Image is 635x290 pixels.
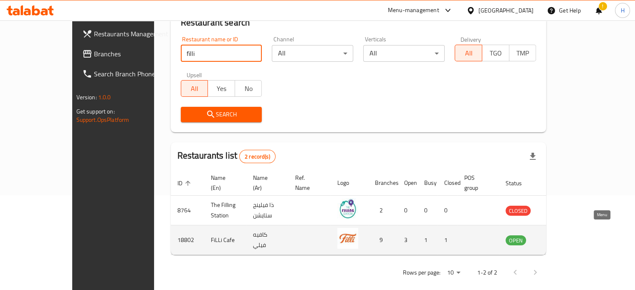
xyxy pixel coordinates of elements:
[337,198,358,219] img: The Filling Station
[272,45,353,62] div: All
[76,106,115,117] span: Get support on:
[477,267,497,278] p: 1-2 of 2
[98,92,111,103] span: 1.0.0
[240,153,275,161] span: 2 record(s)
[397,170,417,196] th: Open
[455,45,482,61] button: All
[211,173,236,193] span: Name (En)
[443,267,463,279] div: Rows per page:
[331,170,368,196] th: Logo
[458,47,479,59] span: All
[204,225,246,255] td: FiLLi Cafe
[417,225,438,255] td: 1
[417,196,438,225] td: 0
[363,45,445,62] div: All
[397,196,417,225] td: 0
[486,47,506,59] span: TGO
[171,196,204,225] td: 8764
[94,69,172,79] span: Search Branch Phone
[513,47,533,59] span: TMP
[76,64,178,84] a: Search Branch Phone
[417,170,438,196] th: Busy
[543,170,572,196] th: Action
[253,173,278,193] span: Name (Ar)
[185,83,205,95] span: All
[388,5,439,15] div: Menu-management
[177,149,276,163] h2: Restaurants list
[181,107,262,122] button: Search
[368,170,397,196] th: Branches
[337,228,358,249] img: FiLLi Cafe
[438,196,458,225] td: 0
[438,225,458,255] td: 1
[246,225,288,255] td: كافيه فيلي
[368,225,397,255] td: 9
[402,267,440,278] p: Rows per page:
[506,206,531,216] span: CLOSED
[368,196,397,225] td: 2
[171,225,204,255] td: 18802
[295,173,321,193] span: Ref. Name
[506,235,526,245] div: OPEN
[509,45,536,61] button: TMP
[438,170,458,196] th: Closed
[246,196,288,225] td: ذا فيلينج ستايشن
[94,29,172,39] span: Restaurants Management
[620,6,624,15] span: H
[177,178,193,188] span: ID
[181,45,262,62] input: Search for restaurant name or ID..
[482,45,509,61] button: TGO
[478,6,534,15] div: [GEOGRAPHIC_DATA]
[76,114,129,125] a: Support.OpsPlatform
[76,44,178,64] a: Branches
[239,150,276,163] div: Total records count
[181,80,208,97] button: All
[171,170,572,255] table: enhanced table
[207,80,235,97] button: Yes
[235,80,262,97] button: No
[464,173,489,193] span: POS group
[187,72,202,78] label: Upsell
[181,16,536,29] h2: Restaurant search
[76,92,97,103] span: Version:
[238,83,259,95] span: No
[397,225,417,255] td: 3
[211,83,232,95] span: Yes
[204,196,246,225] td: The Filling Station
[506,236,526,245] span: OPEN
[94,49,172,59] span: Branches
[460,36,481,42] label: Delivery
[187,109,256,120] span: Search
[76,24,178,44] a: Restaurants Management
[523,146,543,166] div: Export file
[506,178,533,188] span: Status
